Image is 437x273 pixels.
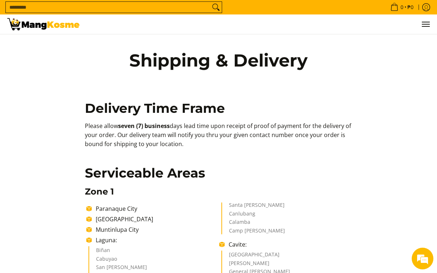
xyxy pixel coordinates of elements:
button: Menu [421,14,430,34]
li: Camp [PERSON_NAME] [229,228,345,235]
span: Paranaque City [96,205,137,213]
h3: Zone 1 [85,186,352,197]
li: [PERSON_NAME] [229,261,345,269]
li: Santa [PERSON_NAME] [229,202,345,211]
li: Calamba [229,219,345,228]
span: 0 [399,5,404,10]
li: Muntinlupa City [92,225,219,234]
h2: Delivery Time Frame [85,100,352,116]
li: [GEOGRAPHIC_DATA] [229,252,345,261]
li: Canlubang [229,211,345,220]
h2: Serviceable Areas [85,165,352,181]
li: [GEOGRAPHIC_DATA] [92,215,219,223]
b: seven (7) business [118,122,170,130]
h1: Shipping & Delivery [115,50,323,72]
span: • [388,3,416,11]
li: Cabuyao [96,256,212,265]
li: Cavite: [225,240,352,249]
button: Search [210,2,222,13]
li: Biñan [96,248,212,256]
p: Please allow days lead time upon receipt of proof of payment for the delivery of your order. Our ... [85,121,352,155]
span: ₱0 [406,5,415,10]
ul: Customer Navigation [87,14,430,34]
li: Laguna: [92,236,219,244]
nav: Main Menu [87,14,430,34]
img: Shipping &amp; Delivery Page l Mang Kosme: Home Appliances Warehouse Sale! [7,18,79,30]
